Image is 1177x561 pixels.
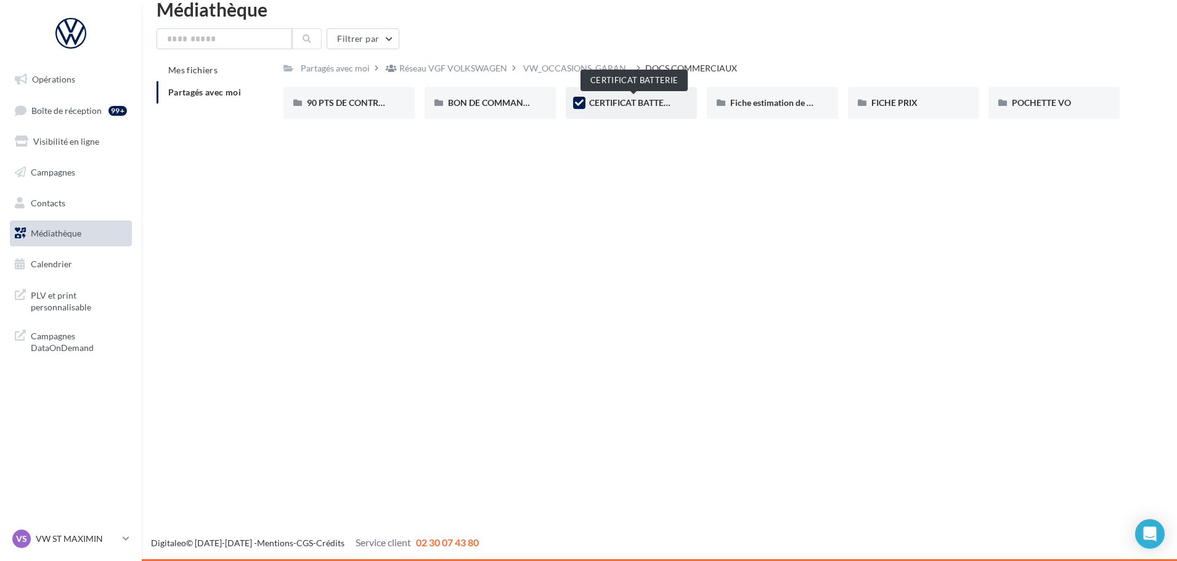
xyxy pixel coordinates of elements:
span: 02 30 07 43 80 [416,536,479,548]
a: Campagnes [7,159,134,185]
span: Campagnes DataOnDemand [31,328,127,354]
span: VS [16,533,27,545]
a: Contacts [7,190,134,216]
div: Réseau VGF VOLKSWAGEN [399,62,507,75]
span: Calendrier [31,259,72,269]
span: Visibilité en ligne [33,136,99,147]
div: CERTIFICAT BATTERIE [580,70,688,91]
p: VW ST MAXIMIN [36,533,118,545]
span: Fiche estimation de reprise [730,97,834,108]
span: Mes fichiers [168,65,218,75]
span: POCHETTE VO [1012,97,1071,108]
a: CGS [296,538,313,548]
a: Visibilité en ligne [7,129,134,155]
a: Campagnes DataOnDemand [7,323,134,359]
span: Boîte de réception [31,105,102,115]
span: PLV et print personnalisable [31,287,127,313]
a: Opérations [7,67,134,92]
a: VS VW ST MAXIMIN [10,527,132,551]
button: Filtrer par [327,28,399,49]
span: VW_OCCASIONS_GARAN... [523,62,632,75]
span: Opérations [32,74,75,84]
a: Digitaleo [151,538,186,548]
a: Boîte de réception99+ [7,97,134,124]
span: FICHE PRIX [871,97,918,108]
div: DOCS COMMERCIAUX [645,62,737,75]
a: Crédits [316,538,344,548]
span: © [DATE]-[DATE] - - - [151,538,479,548]
a: PLV et print personnalisable [7,282,134,318]
a: Calendrier [7,251,134,277]
a: Mentions [257,538,293,548]
span: Service client [356,536,411,548]
div: Partagés avec moi [301,62,370,75]
span: CERTIFICAT BATTERIE [589,97,677,108]
span: Contacts [31,197,65,208]
span: Campagnes [31,167,75,177]
span: Partagés avec moi [168,87,241,97]
div: 99+ [108,106,127,116]
div: Open Intercom Messenger [1135,519,1165,549]
span: Médiathèque [31,228,81,238]
span: BON DE COMMANDE [448,97,534,108]
a: Médiathèque [7,220,134,246]
span: 90 PTS DE CONTRÔLE [307,97,394,108]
